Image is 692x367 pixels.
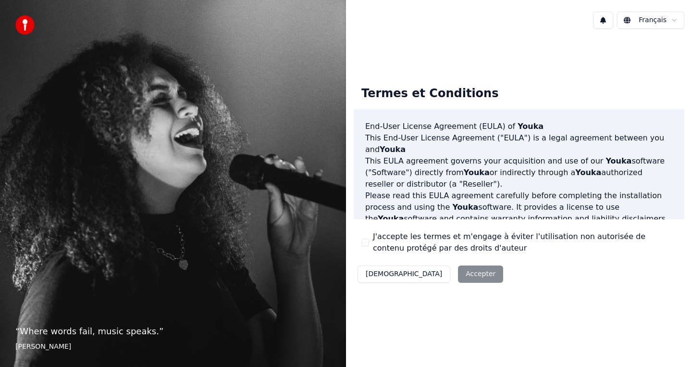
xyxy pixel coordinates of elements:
[605,156,631,165] span: Youka
[358,266,450,283] button: [DEMOGRAPHIC_DATA]
[15,342,331,352] footer: [PERSON_NAME]
[373,231,677,254] label: J'accepte les termes et m'engage à éviter l'utilisation non autorisée de contenu protégé par des ...
[380,145,406,154] span: Youka
[575,168,601,177] span: Youka
[354,78,506,109] div: Termes et Conditions
[15,15,35,35] img: youka
[452,202,478,212] span: Youka
[15,325,331,338] p: “ Where words fail, music speaks. ”
[464,168,490,177] span: Youka
[365,155,673,190] p: This EULA agreement governs your acquisition and use of our software ("Software") directly from o...
[365,132,673,155] p: This End-User License Agreement ("EULA") is a legal agreement between you and
[378,214,404,223] span: Youka
[365,190,673,225] p: Please read this EULA agreement carefully before completing the installation process and using th...
[365,121,673,132] h3: End-User License Agreement (EULA) of
[518,122,544,131] span: Youka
